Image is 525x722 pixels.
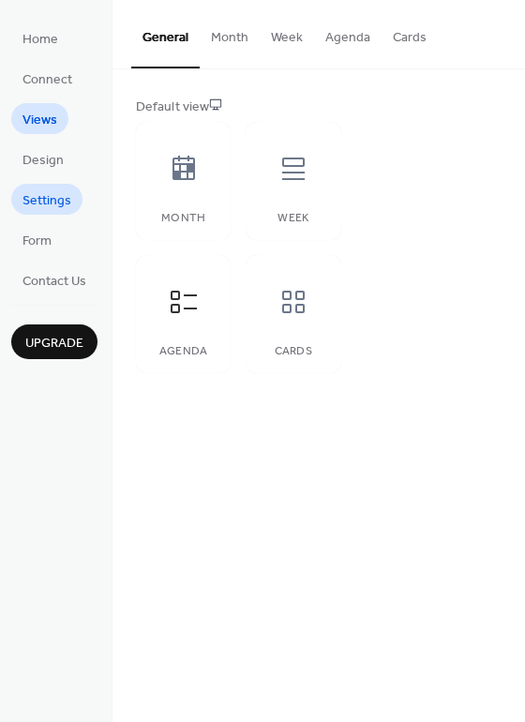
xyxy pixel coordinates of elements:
span: Form [22,232,52,251]
button: Upgrade [11,324,97,359]
span: Home [22,30,58,50]
div: Agenda [155,345,212,358]
div: Week [264,212,322,225]
span: Connect [22,70,72,90]
a: Connect [11,63,83,94]
div: Cards [264,345,322,358]
div: Month [155,212,212,225]
div: Default view [136,98,498,117]
a: Home [11,23,69,53]
span: Settings [22,191,71,211]
a: Form [11,224,63,255]
a: Contact Us [11,264,97,295]
a: Design [11,143,75,174]
span: Upgrade [25,334,83,353]
span: Design [22,151,64,171]
a: Settings [11,184,82,215]
span: Views [22,111,57,130]
a: Views [11,103,68,134]
span: Contact Us [22,272,86,292]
